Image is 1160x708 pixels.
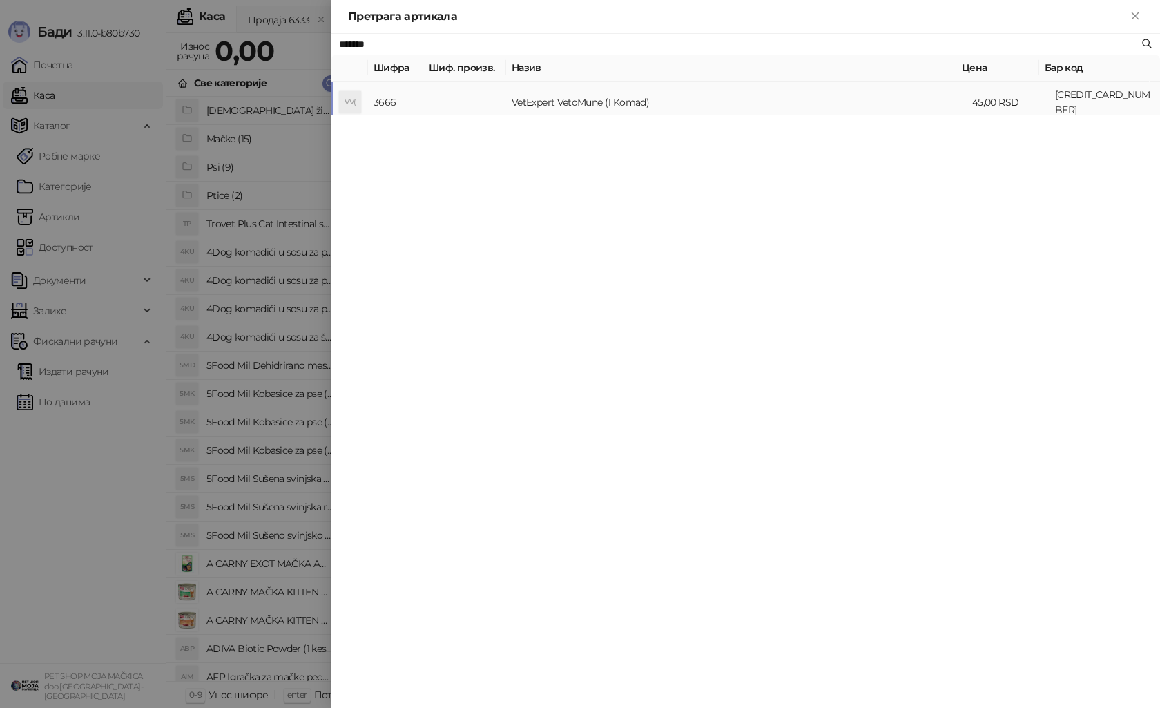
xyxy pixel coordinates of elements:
th: Шифра [368,55,423,82]
th: Шиф. произв. [423,55,506,82]
div: VV( [339,91,361,113]
td: 3666 [368,82,423,124]
td: VetExpert VetoMune (1 Komad) [506,82,967,124]
button: Close [1127,8,1143,25]
th: Назив [506,55,956,82]
div: Претрага артикала [348,8,1127,25]
td: 45,00 RSD [967,82,1050,124]
th: Бар код [1039,55,1150,82]
th: Цена [956,55,1039,82]
td: [CREDIT_CARD_NUMBER] [1050,82,1160,124]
